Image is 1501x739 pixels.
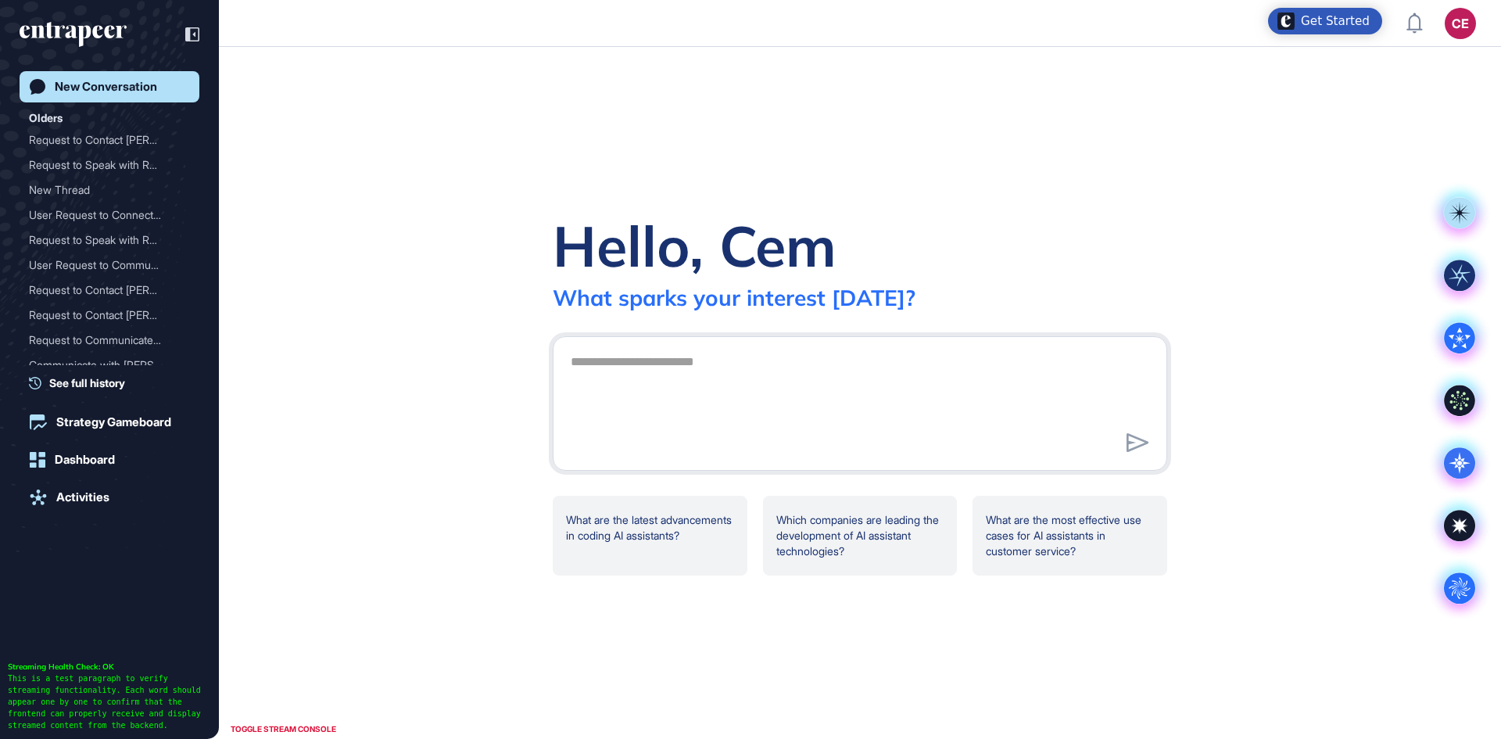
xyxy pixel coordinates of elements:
div: Request to Contact [PERSON_NAME] [29,303,177,328]
div: User Request to Communica... [29,253,177,278]
div: What sparks your interest [DATE]? [553,284,915,311]
div: entrapeer-logo [20,22,127,47]
div: Dashboard [55,453,115,467]
div: Request to Speak with Reese [29,228,190,253]
div: New Conversation [55,80,157,94]
a: Strategy Gameboard [20,407,199,438]
div: Activities [56,490,109,504]
div: User Request to Communicate with Reese [29,253,190,278]
div: Hello, Cem [553,210,836,281]
div: Request to Speak with Ree... [29,152,177,178]
div: New Thread [29,178,177,203]
div: Request to Speak with Reese [29,152,190,178]
div: Request to Communicate with Reese [29,328,190,353]
a: New Conversation [20,71,199,102]
div: Communicate with Reese [29,353,190,378]
a: Dashboard [20,444,199,475]
div: Open Get Started checklist [1268,8,1382,34]
a: Activities [20,482,199,513]
div: Olders [29,109,63,127]
div: Request to Contact Reese [29,127,190,152]
div: User Request to Connect w... [29,203,177,228]
div: Request to Contact [PERSON_NAME] [29,127,177,152]
div: Request to Communicate wi... [29,328,177,353]
div: Get Started [1301,13,1370,29]
div: Request to Contact Rees [29,278,190,303]
div: Strategy Gameboard [56,415,171,429]
div: Communicate with [PERSON_NAME] [29,353,177,378]
button: CE [1445,8,1476,39]
div: Which companies are leading the development of AI assistant technologies? [763,496,958,576]
div: Request to Contact Reesee [29,303,190,328]
span: See full history [49,375,125,391]
div: What are the most effective use cases for AI assistants in customer service? [973,496,1167,576]
a: See full history [29,375,199,391]
img: launcher-image-alternative-text [1277,13,1295,30]
div: What are the latest advancements in coding AI assistants? [553,496,747,576]
div: TOGGLE STREAM CONSOLE [227,719,340,739]
div: Request to Speak with Ree... [29,228,177,253]
div: New Thread [29,178,190,203]
div: User Request to Connect with Reese [29,203,190,228]
div: Request to Contact [PERSON_NAME] [29,278,177,303]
